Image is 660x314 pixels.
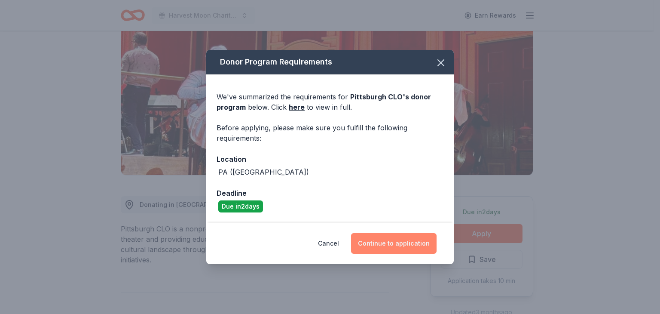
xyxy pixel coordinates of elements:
[217,123,443,143] div: Before applying, please make sure you fulfill the following requirements:
[351,233,437,254] button: Continue to application
[217,92,443,112] div: We've summarized the requirements for below. Click to view in full.
[218,200,263,212] div: Due in 2 days
[318,233,339,254] button: Cancel
[289,102,305,112] a: here
[217,188,443,199] div: Deadline
[206,50,454,74] div: Donor Program Requirements
[217,154,443,165] div: Location
[218,167,309,177] div: PA ([GEOGRAPHIC_DATA])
